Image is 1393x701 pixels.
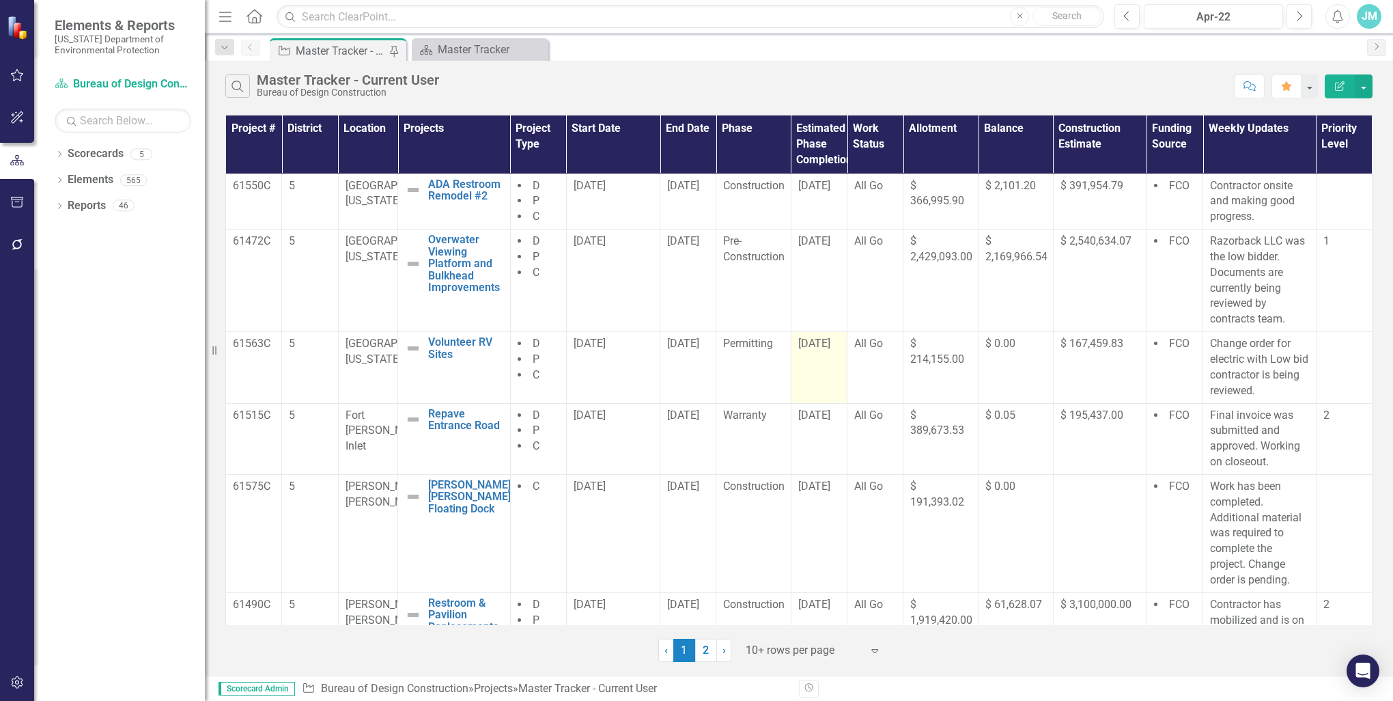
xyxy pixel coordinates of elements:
[233,178,275,194] p: 61550C
[723,234,785,263] span: Pre-Construction
[68,146,124,162] a: Scorecards
[1053,403,1146,474] td: Double-Click to Edit
[695,639,717,662] a: 2
[55,109,191,133] input: Search Below...
[910,480,964,508] span: $ 191,393.02
[233,408,275,424] p: 61515C
[985,234,1047,263] span: $ 2,169,966.54
[233,234,275,249] p: 61472C
[233,597,275,613] p: 61490C
[574,598,606,611] span: [DATE]
[1052,10,1082,21] span: Search
[910,598,972,627] span: $ 1,919,420.00
[1060,179,1123,192] span: $ 391,954.79
[438,41,545,58] div: Master Tracker
[566,230,660,332] td: Double-Click to Edit
[428,479,511,515] a: [PERSON_NAME] [PERSON_NAME] Floating Dock
[120,174,147,186] div: 565
[226,403,282,474] td: Double-Click to Edit
[903,474,979,592] td: Double-Click to Edit
[1210,336,1309,398] p: Change order for electric with Low bid contractor is being reviewed.
[660,332,716,403] td: Double-Click to Edit
[723,480,785,493] span: Construction
[1060,409,1123,422] span: $ 195,437.00
[910,409,964,437] span: $ 389,673.53
[1210,234,1309,327] p: Razorback LLC was the low bidder. Documents are currently being reviewed by contracts team.
[854,234,883,247] span: All Go
[1144,4,1283,29] button: Apr-22
[1316,403,1372,474] td: Double-Click to Edit
[1053,332,1146,403] td: Double-Click to Edit
[1149,9,1278,25] div: Apr-22
[716,332,791,403] td: Double-Click to Edit
[346,179,449,208] span: [GEOGRAPHIC_DATA][US_STATE]
[566,474,660,592] td: Double-Click to Edit
[667,337,699,350] span: [DATE]
[533,179,540,192] span: D
[428,178,503,202] a: ADA Restroom Remodel #2
[405,182,421,198] img: Not Defined
[338,474,398,592] td: Double-Click to Edit
[289,480,295,493] span: 5
[282,230,338,332] td: Double-Click to Edit
[854,598,883,611] span: All Go
[346,480,427,508] span: [PERSON_NAME] [PERSON_NAME]
[296,42,386,59] div: Master Tracker - Current User
[428,336,503,360] a: Volunteer RV Sites
[574,234,606,247] span: [DATE]
[533,480,539,493] span: C
[566,332,660,403] td: Double-Click to Edit
[405,340,421,357] img: Not Defined
[1203,403,1317,474] td: Double-Click to Edit
[979,174,1054,230] td: Double-Click to Edit
[428,597,503,633] a: Restroom & Pavilion Replacements
[1357,4,1381,29] div: JM
[289,337,295,350] span: 5
[405,256,421,272] img: Not Defined
[1053,174,1146,230] td: Double-Click to Edit
[398,230,511,332] td: Double-Click to Edit Right Click for Context Menu
[566,403,660,474] td: Double-Click to Edit
[1210,408,1309,470] p: Final invoice was submitted and approved. Working on closeout.
[985,598,1042,611] span: $ 61,628.07
[667,480,699,493] span: [DATE]
[233,479,275,495] p: 61575C
[282,332,338,403] td: Double-Click to Edit
[667,234,699,247] span: [DATE]
[1323,409,1329,422] span: 2
[667,409,699,422] span: [DATE]
[1316,332,1372,403] td: Double-Click to Edit
[854,480,883,493] span: All Go
[405,489,421,505] img: Not Defined
[664,644,668,657] span: ‹
[1203,174,1317,230] td: Double-Click to Edit
[1210,479,1309,588] p: Work has been completed. Additional material was required to complete the project. Change order i...
[910,179,964,208] span: $ 366,995.90
[405,607,421,623] img: Not Defined
[282,403,338,474] td: Double-Click to Edit
[398,474,511,592] td: Double-Click to Edit Right Click for Context Menu
[667,179,699,192] span: [DATE]
[985,480,1015,493] span: $ 0.00
[533,210,539,223] span: C
[533,368,539,381] span: C
[1203,474,1317,592] td: Double-Click to Edit
[903,332,979,403] td: Double-Click to Edit
[979,332,1054,403] td: Double-Click to Edit
[574,179,606,192] span: [DATE]
[667,598,699,611] span: [DATE]
[1053,230,1146,332] td: Double-Click to Edit
[219,682,295,696] span: Scorecard Admin
[660,230,716,332] td: Double-Click to Edit
[346,234,449,263] span: [GEOGRAPHIC_DATA][US_STATE]
[798,179,830,192] span: [DATE]
[1316,230,1372,332] td: Double-Click to Edit
[1169,598,1190,611] span: FCO
[985,337,1015,350] span: $ 0.00
[1210,597,1309,678] p: Contractor has mobilized and is on site. Demo of the old restroom is completed.
[533,250,539,263] span: P
[533,266,539,279] span: C
[854,337,883,350] span: All Go
[985,179,1036,192] span: $ 2,101.20
[533,337,540,350] span: D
